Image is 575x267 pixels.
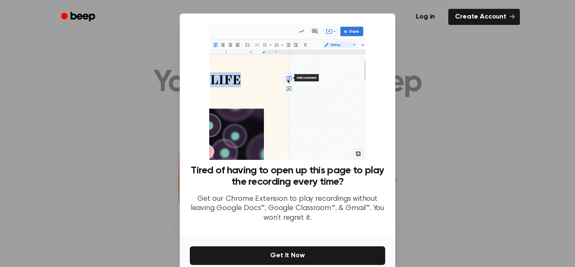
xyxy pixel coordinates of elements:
p: Get our Chrome Extension to play recordings without leaving Google Docs™, Google Classroom™, & Gm... [190,194,385,223]
h3: Tired of having to open up this page to play the recording every time? [190,165,385,188]
a: Create Account [448,9,520,25]
a: Beep [55,9,103,25]
img: Beep extension in action [209,24,365,160]
a: Log in [407,7,443,27]
button: Get It Now [190,246,385,265]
